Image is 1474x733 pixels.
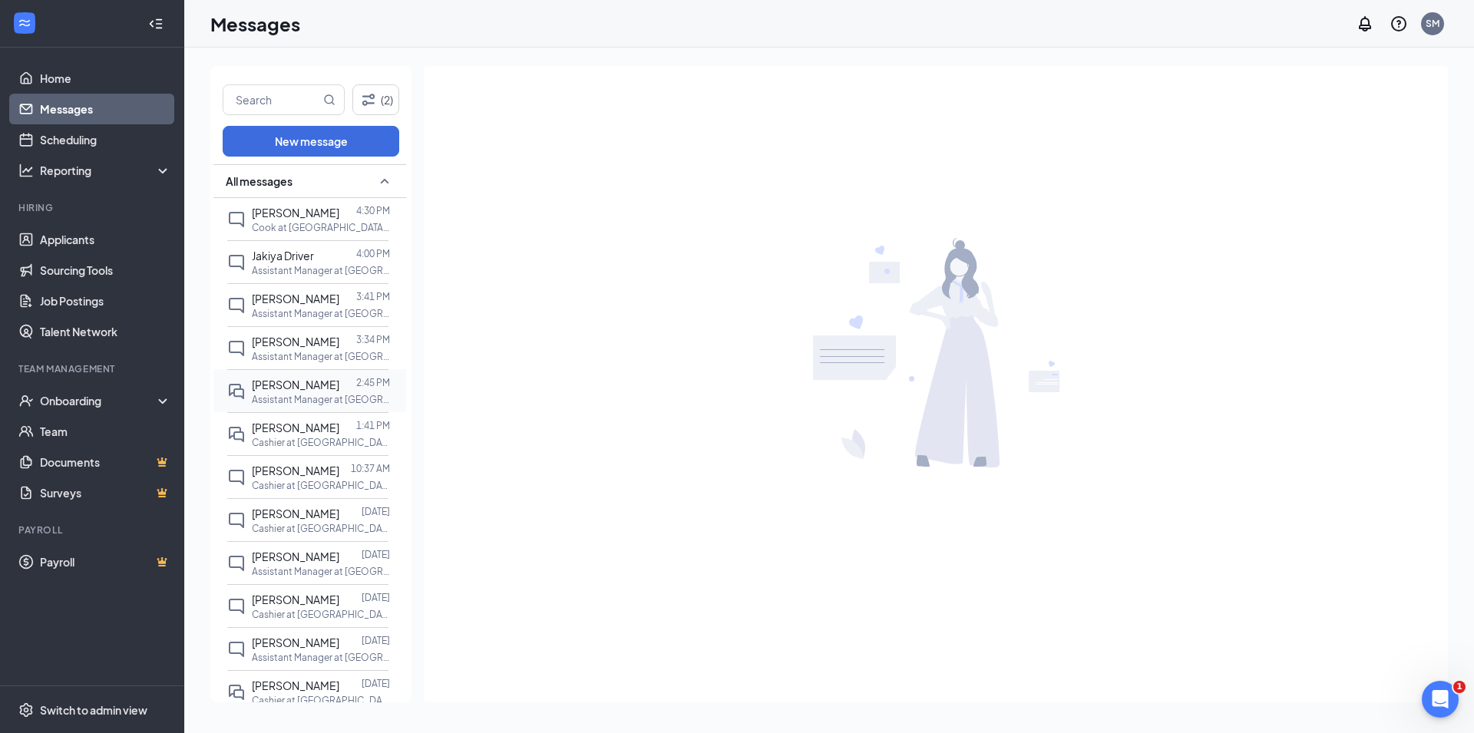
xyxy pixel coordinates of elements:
p: 3:41 PM [356,290,390,303]
div: Switch to admin view [40,702,147,718]
span: [PERSON_NAME] [252,507,339,520]
img: Profile image for Sarah [18,208,48,239]
span: [PERSON_NAME] - onboarding [70,126,231,142]
h1: Messages [114,7,197,33]
span: Rejection template [70,272,171,288]
div: Say [55,158,74,174]
a: SurveysCrown [40,477,171,508]
p: [DATE] [362,677,390,690]
p: 1:41 PM [356,419,390,432]
span: [PERSON_NAME] [252,335,339,348]
span: [PERSON_NAME] [252,636,339,649]
svg: ChatInactive [227,597,246,616]
a: Talent Network [40,316,171,347]
span: [PERSON_NAME] [252,421,339,434]
button: Messages [102,479,204,540]
p: Assistant Manager at [GEOGRAPHIC_DATA], [GEOGRAPHIC_DATA] [252,307,390,320]
div: Reporting [40,163,172,178]
div: [PERSON_NAME] [55,231,144,247]
p: Assistant Manager at [GEOGRAPHIC_DATA], [GEOGRAPHIC_DATA] [252,264,390,277]
span: All messages [226,173,292,189]
span: Jakiya Driver [252,249,314,262]
img: Profile image for Erin [18,418,48,449]
div: Shin [55,377,78,393]
a: Team [40,416,171,447]
svg: Notifications [1356,15,1374,33]
svg: Settings [18,702,34,718]
div: Team Management [18,362,168,375]
span: [PERSON_NAME] [252,206,339,220]
p: Assistant Manager at [GEOGRAPHIC_DATA], [GEOGRAPHIC_DATA] [252,565,390,578]
span: [PERSON_NAME] [252,550,339,563]
img: Profile image for Carisha [18,475,48,506]
span: [PERSON_NAME] [252,593,339,606]
svg: ChatInactive [227,210,246,229]
button: New message [223,126,399,157]
p: Cashier at [GEOGRAPHIC_DATA], [GEOGRAPHIC_DATA] [252,436,390,449]
a: Job Postings [40,286,171,316]
span: [PERSON_NAME] [252,292,339,305]
svg: ChatInactive [227,554,246,573]
svg: DoubleChat [227,683,246,702]
svg: SmallChevronUp [375,172,394,190]
a: Sourcing Tools [40,255,171,286]
h1: Messages [210,11,300,37]
svg: Collapse [148,16,164,31]
p: [DATE] [362,634,390,647]
img: Profile image for Shin [18,354,48,385]
svg: ChatInactive [227,253,246,272]
p: Cashier at [GEOGRAPHIC_DATA], [GEOGRAPHIC_DATA] [252,694,390,707]
span: Applicant management [70,199,196,215]
div: • [DATE] [78,158,121,174]
div: Onboarding [40,393,158,408]
span: Tickets [237,517,275,528]
p: 10:37 AM [351,462,390,475]
svg: DoubleChat [227,425,246,444]
div: Hiring [18,201,168,214]
span: Rate your conversation [55,71,196,83]
p: Assistant Manager at [GEOGRAPHIC_DATA], [GEOGRAPHIC_DATA] [252,651,390,664]
span: Rate your conversation [55,362,180,375]
a: PayrollCrown [40,546,171,577]
div: [PERSON_NAME] [55,85,144,101]
svg: Filter [359,91,378,109]
p: Cashier at [GEOGRAPHIC_DATA], [GEOGRAPHIC_DATA] [252,522,390,535]
span: Home [35,517,67,528]
svg: DoubleChat [227,382,246,401]
p: [DATE] [362,548,390,561]
span: Rate your conversation [55,144,180,156]
svg: WorkstreamLogo [17,15,32,31]
svg: ChatInactive [227,468,246,487]
p: [DATE] [362,505,390,518]
p: Assistant Manager at [GEOGRAPHIC_DATA], [GEOGRAPHIC_DATA] [252,350,390,363]
img: Profile image for Say [18,135,48,166]
span: Rate your conversation [55,419,180,431]
span: Rate your conversation [55,476,180,488]
svg: ChatInactive [227,511,246,530]
svg: QuestionInfo [1390,15,1408,33]
div: [PERSON_NAME] [55,434,144,450]
svg: ChatInactive [227,339,246,358]
button: Send us a message [71,432,236,463]
div: • [DATE] [147,231,190,247]
div: • [DATE] [81,377,124,393]
span: viewing interview schedules [70,345,222,361]
button: Tickets [205,479,307,540]
div: [PERSON_NAME] [55,304,144,320]
span: Rate your conversation [55,216,180,229]
p: Cashier at [GEOGRAPHIC_DATA], [GEOGRAPHIC_DATA] [252,479,390,492]
span: 1 [1453,681,1466,693]
p: 2:45 PM [356,376,390,389]
div: • [DATE] [147,304,190,320]
p: 4:30 PM [356,204,390,217]
iframe: Intercom live chat [1422,681,1459,718]
img: Profile image for Chloe [18,281,48,312]
div: SM [1426,17,1439,30]
img: Profile image for Sarah [18,62,48,93]
p: 4:00 PM [356,247,390,260]
span: [PERSON_NAME] [252,378,339,391]
span: Messages [124,517,183,528]
svg: MagnifyingGlass [323,94,335,106]
p: Cashier at [GEOGRAPHIC_DATA], [GEOGRAPHIC_DATA] [252,608,390,621]
p: [DATE] [362,591,390,604]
